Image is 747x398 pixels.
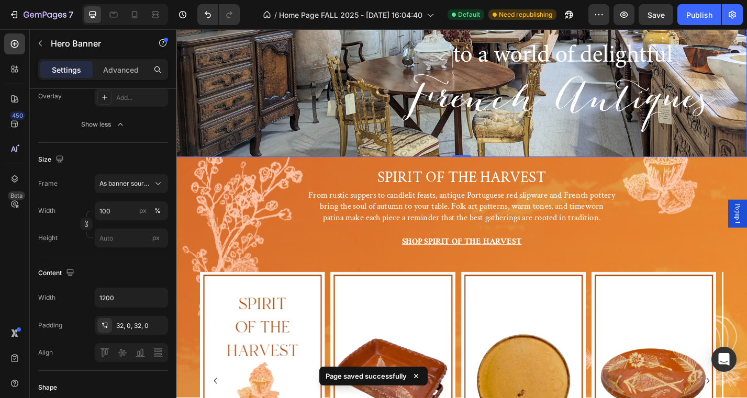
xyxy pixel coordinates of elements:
div: Publish [686,9,712,20]
div: Align [38,348,53,357]
p: 7 [69,8,73,21]
button: Save [639,4,673,25]
button: Show less [38,115,168,134]
p: Advanced [103,64,139,75]
span: Need republishing [499,10,552,19]
div: Add... [116,93,165,103]
label: Height [38,233,58,243]
p: Settings [52,64,81,75]
div: Show less [81,119,126,130]
iframe: Design area [176,29,747,398]
button: 7 [4,4,78,25]
span: As banner source [99,179,151,188]
button: Carousel Next Arrow [577,379,594,395]
input: Auto [95,288,168,307]
span: Default [458,10,480,19]
div: Beta [8,191,25,200]
div: Overlay [38,92,62,101]
a: SHOP SPIRIT OF THE HARVEST [248,228,380,240]
button: Publish [677,4,721,25]
div: Size [38,153,66,167]
button: % [137,204,149,217]
p: Hero Banner [51,37,140,50]
div: Shape [38,383,57,392]
div: Undo/Redo [197,4,240,25]
div: 450 [10,111,25,120]
span: / [274,9,277,20]
button: px [151,204,164,217]
label: Width [38,206,55,215]
button: As banner source [95,174,168,193]
label: Frame [38,179,58,188]
span: Popup 1 [612,192,623,214]
p: Page saved successfully [326,371,407,381]
span: px [152,234,160,242]
div: Open Intercom Messenger [711,347,737,372]
div: Width [38,293,55,302]
div: Padding [38,321,62,330]
div: px [139,206,147,215]
button: Carousel Back Arrow [35,379,51,395]
span: Save [648,10,665,19]
input: px [95,229,168,247]
span: SPIRIT OF THE HARVEST [221,153,407,174]
input: px% [95,201,168,220]
span: Home Page FALL 2025 - [DATE] 16:04:40 [279,9,422,20]
div: % [154,206,161,215]
div: 32, 0, 32, 0 [116,321,165,331]
div: Content [38,266,76,280]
